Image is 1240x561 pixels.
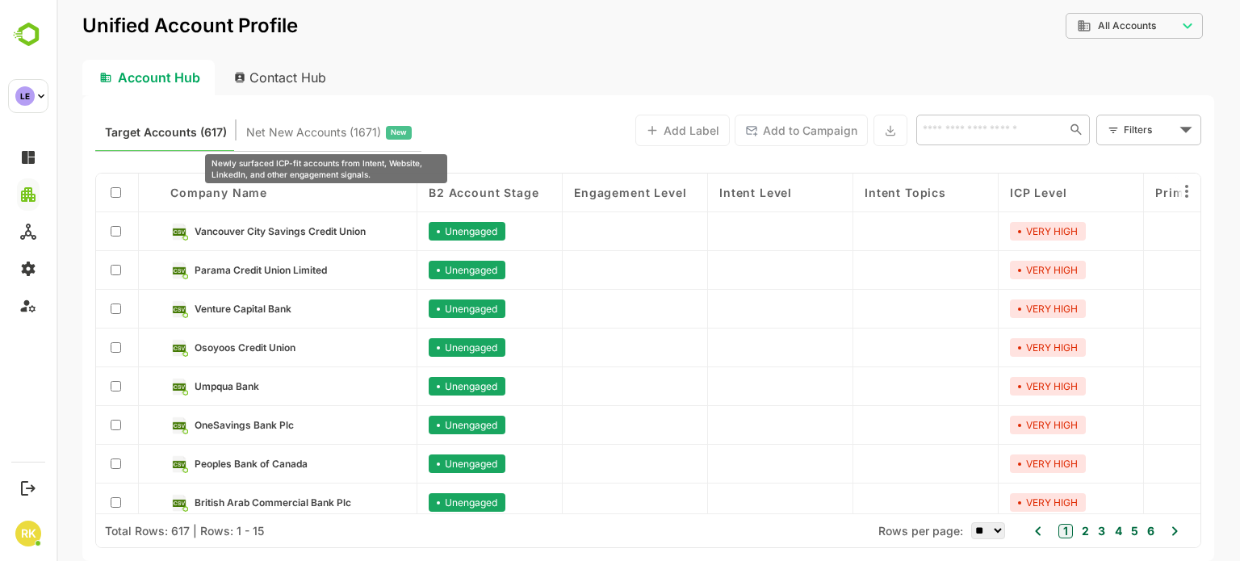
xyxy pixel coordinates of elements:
[114,186,211,199] span: Company name
[953,186,1011,199] span: ICP Level
[138,225,309,237] span: Vancouver City Savings Credit Union
[817,115,851,146] button: Export the selected data as CSV
[372,222,449,241] div: Unengaged
[26,60,158,95] div: Account Hub
[372,493,449,512] div: Unengaged
[953,416,1029,434] div: VERY HIGH
[822,524,907,538] span: Rows per page:
[138,264,270,276] span: Parama Credit Union Limited
[15,86,35,106] div: LE
[138,341,239,354] span: Osoyoos Credit Union
[1066,113,1145,147] div: Filters
[138,458,251,470] span: Peoples Bank of Canada
[663,186,735,199] span: Intent Level
[138,303,235,315] span: Venture Capital Bank
[1041,20,1100,31] span: All Accounts
[517,186,630,199] span: Engagement Level
[138,496,295,509] span: British Arab Commercial Bank Plc
[953,338,1029,357] div: VERY HIGH
[1020,19,1121,33] div: All Accounts
[1070,522,1082,540] button: 5
[953,261,1029,279] div: VERY HIGH
[48,524,207,538] div: Total Rows: 617 | Rows: 1 - 15
[953,299,1029,318] div: VERY HIGH
[1009,10,1146,42] div: All Accounts
[17,477,39,499] button: Logout
[372,338,449,357] div: Unengaged
[372,299,449,318] div: Unengaged
[48,122,170,143] span: Known accounts you’ve identified to target - imported from CRM, Offline upload, or promoted from ...
[1002,524,1016,538] button: 1
[1037,522,1049,540] button: 3
[1087,522,1098,540] button: 6
[138,380,203,392] span: Umpqua Bank
[372,261,449,279] div: Unengaged
[808,186,890,199] span: Intent Topics
[1099,186,1203,199] span: Primary Industry
[953,377,1029,396] div: VERY HIGH
[372,186,482,199] span: B2 Account Stage
[372,377,449,396] div: Unengaged
[678,115,811,146] button: Add to Campaign
[1054,522,1066,540] button: 4
[15,521,41,546] div: RK
[334,122,350,143] span: New
[372,416,449,434] div: Unengaged
[165,60,284,95] div: Contact Hub
[138,419,237,431] span: OneSavings Bank Plc
[953,454,1029,473] div: VERY HIGH
[26,16,241,36] p: Unified Account Profile
[8,19,49,50] img: BambooboxLogoMark.f1c84d78b4c51b1a7b5f700c9845e183.svg
[953,222,1029,241] div: VERY HIGH
[1021,522,1033,540] button: 2
[1067,121,1119,138] div: Filters
[579,115,673,146] button: Add Label
[953,493,1029,512] div: VERY HIGH
[190,122,325,143] span: Net New Accounts ( 1671 )
[372,454,449,473] div: Unengaged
